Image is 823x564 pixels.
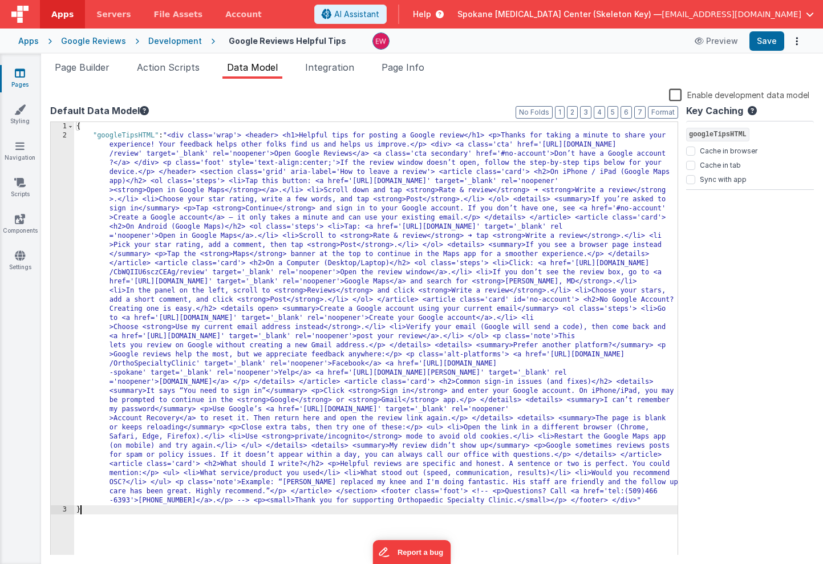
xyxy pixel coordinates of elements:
[700,173,747,184] label: Sync with app
[148,35,202,47] div: Development
[382,62,424,73] span: Page Info
[516,106,553,119] button: No Folds
[51,131,74,505] div: 2
[51,122,74,131] div: 1
[621,106,632,119] button: 6
[555,106,565,119] button: 1
[18,35,39,47] div: Apps
[669,88,809,101] label: Enable development data model
[580,106,591,119] button: 3
[700,159,741,170] label: Cache in tab
[648,106,678,119] button: Format
[594,106,605,119] button: 4
[137,62,200,73] span: Action Scripts
[229,36,346,45] h4: Google Reviews Helpful Tips
[154,9,203,20] span: File Assets
[334,9,379,20] span: AI Assistant
[634,106,646,119] button: 7
[51,505,74,514] div: 3
[314,5,387,24] button: AI Assistant
[372,540,451,564] iframe: Marker.io feedback button
[51,9,74,20] span: Apps
[61,35,126,47] div: Google Reviews
[567,106,578,119] button: 2
[749,31,784,51] button: Save
[607,106,618,119] button: 5
[686,128,749,141] span: googleTipsHTML
[50,104,149,117] button: Default Data Model
[413,9,431,20] span: Help
[789,33,805,49] button: Options
[96,9,131,20] span: Servers
[686,106,743,116] h4: Key Caching
[305,62,354,73] span: Integration
[662,9,801,20] span: [EMAIL_ADDRESS][DOMAIN_NAME]
[227,62,278,73] span: Data Model
[55,62,110,73] span: Page Builder
[457,9,814,20] button: Spokane [MEDICAL_DATA] Center (Skeleton Key) — [EMAIL_ADDRESS][DOMAIN_NAME]
[457,9,662,20] span: Spokane [MEDICAL_DATA] Center (Skeleton Key) —
[700,144,757,156] label: Cache in browser
[373,33,389,49] img: daf6185105a2932719d0487c37da19b1
[688,32,745,50] button: Preview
